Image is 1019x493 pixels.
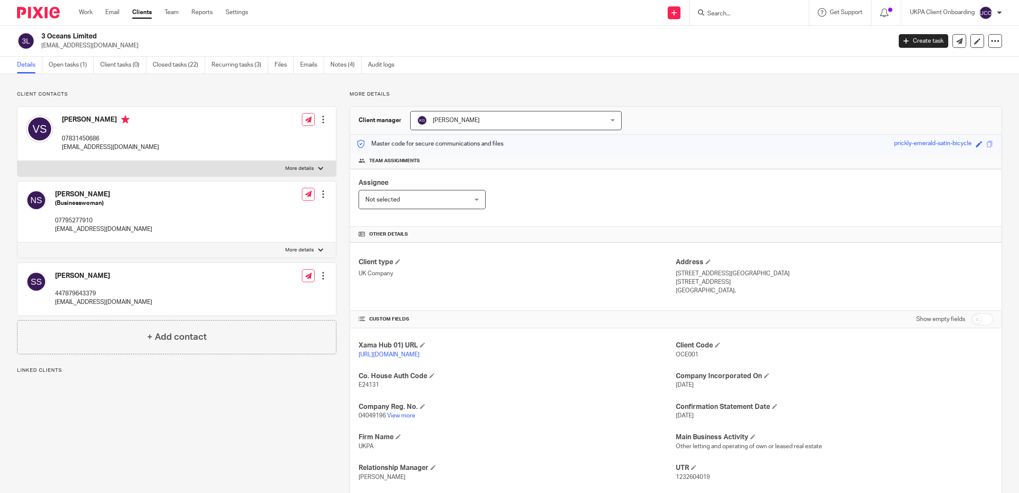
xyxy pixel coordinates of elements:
p: [STREET_ADDRESS] [676,278,993,286]
span: E24131 [359,382,379,388]
h4: Company Incorporated On [676,372,993,381]
span: 04049196 [359,413,386,419]
p: Master code for secure communications and files [356,140,504,148]
img: svg%3E [26,190,46,210]
h4: Company Reg. No. [359,403,676,411]
span: 1232604019 [676,474,710,480]
a: Team [165,8,179,17]
span: Other letting and operating of own or leased real estate [676,443,822,449]
a: Clients [132,8,152,17]
p: 447879643379 [55,289,152,298]
p: UK Company [359,269,676,278]
img: Pixie [17,7,60,18]
input: Search [706,10,783,18]
h2: 3 Oceans Limited [41,32,717,41]
span: [DATE] [676,413,694,419]
h4: Firm Name [359,433,676,442]
p: Client contacts [17,91,336,98]
h4: Relationship Manager [359,464,676,473]
h4: Main Business Activity [676,433,993,442]
span: [DATE] [676,382,694,388]
span: Not selected [365,197,400,203]
h4: UTR [676,464,993,473]
p: 07831450686 [62,134,159,143]
p: More details [285,247,314,254]
a: Reports [191,8,213,17]
span: OCE001 [676,352,698,358]
p: [STREET_ADDRESS][GEOGRAPHIC_DATA] [676,269,993,278]
p: [EMAIL_ADDRESS][DOMAIN_NAME] [41,41,886,50]
span: [PERSON_NAME] [433,117,480,123]
a: Open tasks (1) [49,57,94,73]
img: svg%3E [979,6,993,20]
span: Team assignments [369,158,420,164]
i: Primary [121,115,130,124]
h4: [PERSON_NAME] [62,115,159,126]
label: Show empty fields [916,315,965,324]
span: Assignee [359,179,388,186]
img: svg%3E [26,115,53,143]
img: svg%3E [26,271,46,292]
a: Work [79,8,93,17]
div: prickly-emerald-satin-bicycle [894,139,972,149]
h3: Client manager [359,116,402,125]
h4: CUSTOM FIELDS [359,316,676,323]
a: Closed tasks (22) [153,57,205,73]
span: [PERSON_NAME] [359,474,405,480]
span: UKPA [359,443,373,449]
p: 07795277910 [55,216,152,225]
span: Get Support [830,9,863,15]
h4: [PERSON_NAME] [55,271,152,280]
h4: Client Code [676,341,993,350]
span: Other details [369,231,408,238]
a: Recurring tasks (3) [211,57,268,73]
a: [URL][DOMAIN_NAME] [359,352,420,358]
a: Emails [300,57,324,73]
h4: Confirmation Statement Date [676,403,993,411]
a: Create task [899,34,948,48]
p: More details [285,165,314,172]
img: svg%3E [17,32,35,50]
p: UKPA Client Onboarding [910,8,975,17]
p: [EMAIL_ADDRESS][DOMAIN_NAME] [62,143,159,152]
a: Audit logs [368,57,401,73]
a: Client tasks (0) [100,57,146,73]
p: [EMAIL_ADDRESS][DOMAIN_NAME] [55,225,152,233]
h4: + Add contact [147,330,207,344]
h4: Co. House Auth Code [359,372,676,381]
a: Email [105,8,119,17]
a: Settings [226,8,248,17]
p: [GEOGRAPHIC_DATA], [676,286,993,295]
h4: Client type [359,258,676,267]
h4: Address [676,258,993,267]
a: View more [387,413,415,419]
h4: Xama Hub 01) URL [359,341,676,350]
a: Details [17,57,42,73]
h4: [PERSON_NAME] [55,190,152,199]
a: Files [275,57,294,73]
p: More details [350,91,1002,98]
p: Linked clients [17,367,336,374]
img: svg%3E [417,115,427,125]
p: [EMAIL_ADDRESS][DOMAIN_NAME] [55,298,152,306]
a: Notes (4) [330,57,362,73]
h5: (Businesswoman) [55,199,152,207]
